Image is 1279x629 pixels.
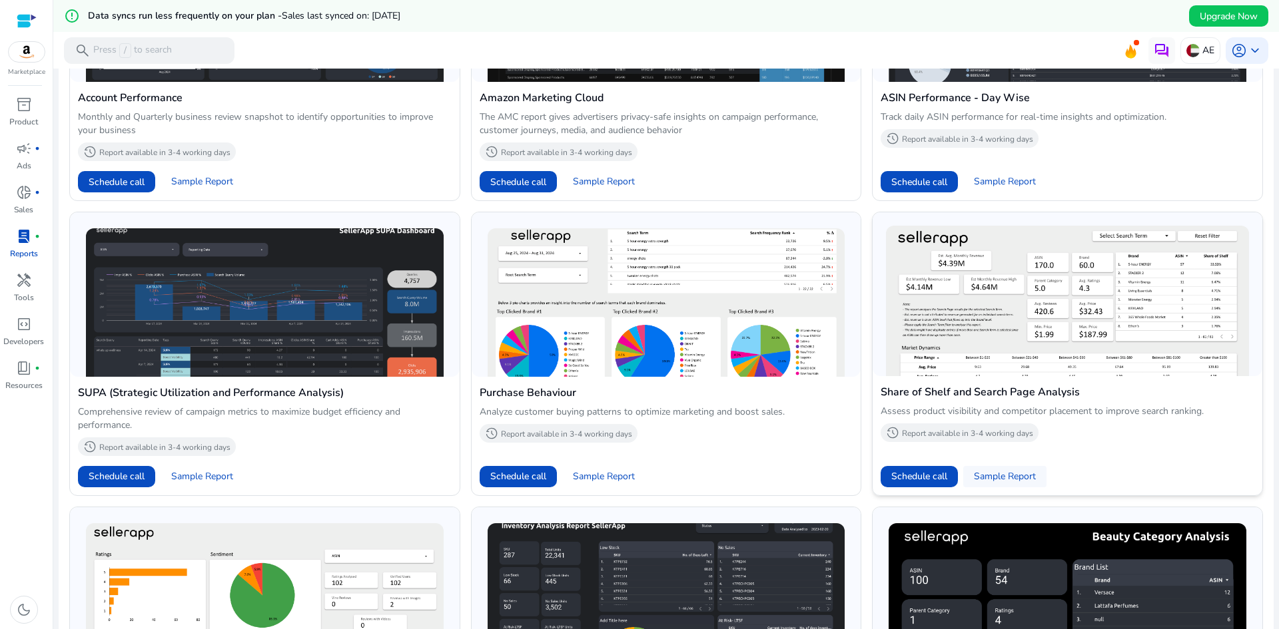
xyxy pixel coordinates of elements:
[171,175,233,188] span: Sample Report
[9,116,38,128] p: Product
[75,43,91,59] span: search
[881,171,958,192] button: Schedule call
[17,160,31,172] p: Ads
[881,405,1254,418] p: Assess product visibility and competitor placement to improve search ranking.
[8,67,45,77] p: Marketplace
[5,379,43,391] p: Resources
[16,228,32,244] span: lab_profile
[16,602,32,618] span: dark_mode
[14,292,34,304] p: Tools
[1186,44,1200,57] img: ae.svg
[35,190,40,195] span: fiber_manual_record
[963,466,1047,487] button: Sample Report
[480,90,853,106] h4: Amazon Marketing Cloud
[16,360,32,376] span: book_4
[9,42,45,62] img: amazon.svg
[161,171,244,192] button: Sample Report
[83,145,97,158] span: history_2
[881,384,1254,400] h4: Share of Shelf and Search Page Analysis
[485,427,498,440] span: history_2
[78,90,452,106] h4: Account Performance
[886,426,899,439] span: history_2
[881,466,958,487] button: Schedule call
[93,43,172,58] p: Press to search
[902,134,1033,144] p: Report available in 3-4 working days
[88,11,400,22] h5: Data syncs run less frequently on your plan -
[562,171,645,192] button: Sample Report
[99,442,230,453] p: Report available in 3-4 working days
[1247,43,1263,59] span: keyboard_arrow_down
[3,335,44,347] p: Developers
[16,316,32,332] span: code_blocks
[480,385,853,401] h4: Purchase Behaviour
[35,234,40,239] span: fiber_manual_record
[16,140,32,156] span: campaign
[974,470,1036,483] span: Sample Report
[963,171,1047,192] button: Sample Report
[480,110,853,137] p: The AMC report gives advertisers privacy-safe insights on campaign performance, customer journeys...
[99,147,230,158] p: Report available in 3-4 working days
[886,132,899,145] span: history_2
[10,248,38,260] p: Reports
[89,469,145,483] span: Schedule call
[78,385,452,401] h4: SUPA (Strategic Utilization and Performance Analysis)
[902,428,1033,439] p: Report available in 3-4 working days
[119,43,131,58] span: /
[974,175,1036,188] span: Sample Report
[573,175,635,188] span: Sample Report
[16,184,32,200] span: donut_small
[64,8,80,24] mat-icon: error_outline
[14,204,33,216] p: Sales
[480,405,853,419] p: Analyze customer buying patterns to optimize marketing and boost sales.
[485,145,498,158] span: history_2
[891,469,947,483] span: Schedule call
[78,405,452,432] p: Comprehensive review of campaign metrics to maximize budget efficiency and performance.
[1200,9,1258,23] span: Upgrade Now
[161,466,244,487] button: Sample Report
[881,90,1254,106] h4: ASIN Performance - Day Wise
[16,97,32,112] span: inventory_2
[78,466,155,487] button: Schedule call
[83,440,97,453] span: history_2
[881,110,1254,124] p: Track daily ASIN performance for real-time insights and optimization.
[1202,39,1214,62] p: AE
[1231,43,1247,59] span: account_circle
[490,469,546,483] span: Schedule call
[501,147,632,158] p: Report available in 3-4 working days
[480,171,557,192] button: Schedule call
[35,146,40,151] span: fiber_manual_record
[891,175,947,189] span: Schedule call
[78,171,155,192] button: Schedule call
[562,466,645,487] button: Sample Report
[89,175,145,189] span: Schedule call
[501,429,632,439] p: Report available in 3-4 working days
[573,470,635,483] span: Sample Report
[78,110,452,137] p: Monthly and Quarterly business review snapshot to identify opportunities to improve your business
[282,9,400,22] span: Sales last synced on: [DATE]
[480,466,557,487] button: Schedule call
[16,272,32,288] span: handyman
[1189,5,1268,27] button: Upgrade Now
[35,365,40,371] span: fiber_manual_record
[171,470,233,483] span: Sample Report
[490,175,546,189] span: Schedule call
